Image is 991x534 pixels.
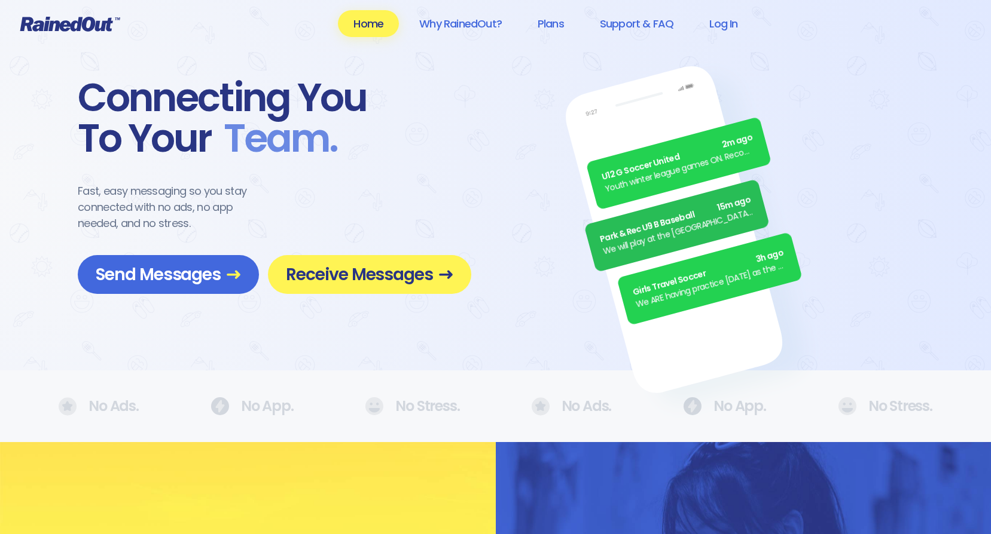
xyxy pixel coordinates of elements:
[721,131,754,152] span: 2m ago
[212,118,337,159] span: Team .
[365,397,459,415] div: No Stress.
[600,131,754,184] div: U12 G Soccer United
[78,255,259,294] a: Send Messages
[78,183,269,231] div: Fast, easy messaging so you stay connected with no ads, no app needed, and no stress.
[532,397,612,416] div: No Ads.
[584,10,689,37] a: Support & FAQ
[338,10,399,37] a: Home
[365,397,383,415] img: No Ads.
[59,397,139,416] div: No Ads.
[632,247,785,299] div: Girls Travel Soccer
[716,194,752,214] span: 15m ago
[635,259,788,311] div: We ARE having practice [DATE] as the sun is finally out.
[754,247,785,266] span: 3h ago
[286,264,453,285] span: Receive Messages
[59,397,77,416] img: No Ads.
[532,397,550,416] img: No Ads.
[599,194,752,246] div: Park & Rec U9 B Baseball
[404,10,517,37] a: Why RainedOut?
[602,205,755,258] div: We will play at the [GEOGRAPHIC_DATA]. Wear white, be at the field by 5pm.
[838,397,932,415] div: No Stress.
[604,143,758,196] div: Youth winter league games ON. Recommend running shoes/sneakers for players as option for footwear.
[683,397,702,415] img: No Ads.
[838,397,856,415] img: No Ads.
[211,397,294,415] div: No App.
[78,78,471,159] div: Connecting You To Your
[683,397,766,415] div: No App.
[522,10,580,37] a: Plans
[694,10,753,37] a: Log In
[268,255,471,294] a: Receive Messages
[211,397,229,415] img: No Ads.
[96,264,241,285] span: Send Messages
